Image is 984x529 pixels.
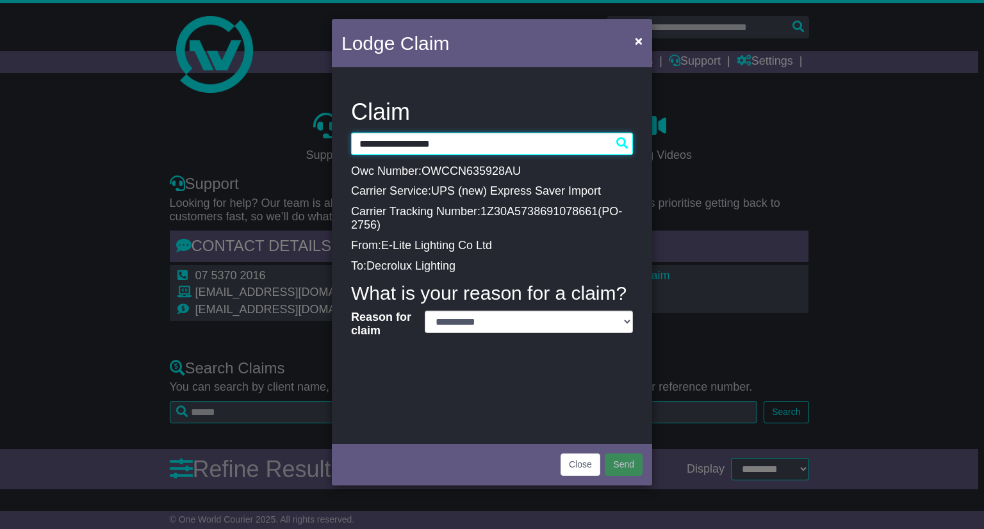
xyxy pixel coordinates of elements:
button: Send [605,453,643,476]
h3: Claim [351,99,633,125]
p: Carrier Tracking Number: ( ) [351,205,633,232]
p: Carrier Service: [351,184,633,199]
button: Close [561,453,600,476]
span: UPS (new) Express Saver Import [431,184,601,197]
span: E-Lite Lighting Co Ltd [381,239,492,252]
h4: Lodge Claim [341,29,449,58]
span: 1Z30A5738691078661 [480,205,598,218]
label: Reason for claim [345,311,418,338]
p: From: [351,239,633,253]
button: Close [628,28,649,54]
h4: What is your reason for a claim? [351,282,633,304]
p: To: [351,259,633,273]
span: OWCCN635928AU [422,165,521,177]
span: Decrolux Lighting [366,259,455,272]
p: Owc Number: [351,165,633,179]
span: × [635,33,643,48]
span: PO-2756 [351,205,622,232]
